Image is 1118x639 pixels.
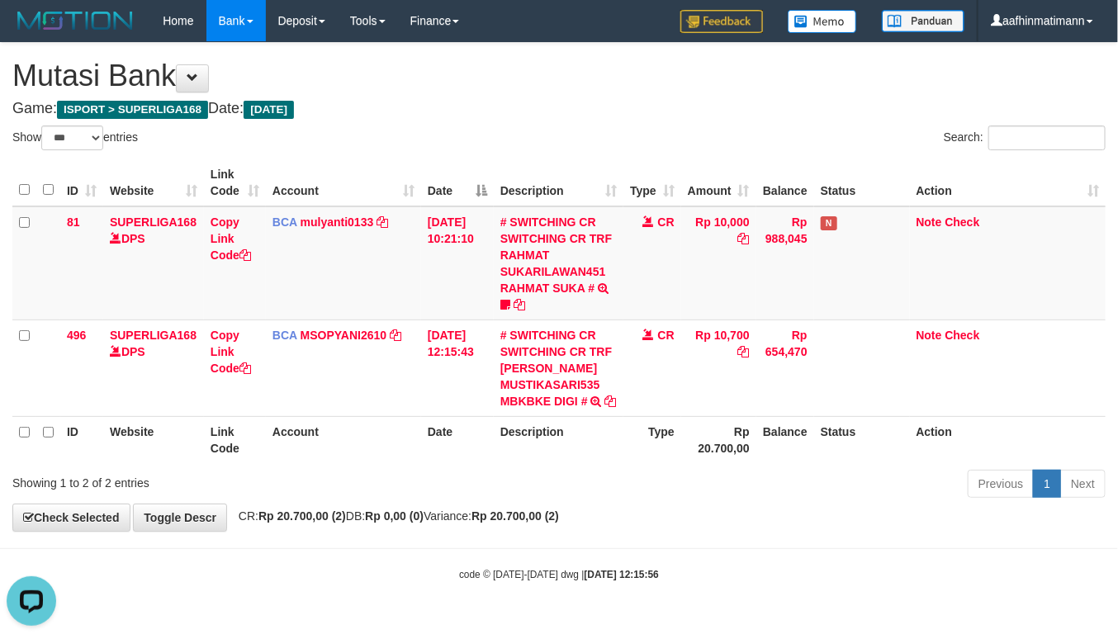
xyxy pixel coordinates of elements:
[471,509,559,523] strong: Rp 20.700,00 (2)
[103,159,204,206] th: Website: activate to sort column ascending
[814,159,910,206] th: Status
[211,215,251,262] a: Copy Link Code
[258,509,346,523] strong: Rp 20.700,00 (2)
[110,215,197,229] a: SUPERLIGA168
[756,206,814,320] td: Rp 988,045
[204,159,266,206] th: Link Code: activate to sort column ascending
[421,159,494,206] th: Date: activate to sort column descending
[494,416,623,463] th: Description
[604,395,616,408] a: Copy # SWITCHING CR SWITCHING CR TRF LINDA MUSTIKASARI535 MBKBKE DIGI # to clipboard
[500,329,612,408] a: # SWITCHING CR SWITCHING CR TRF [PERSON_NAME] MUSTIKASARI535 MBKBKE DIGI #
[12,468,453,491] div: Showing 1 to 2 of 2 entries
[57,101,208,119] span: ISPORT > SUPERLIGA168
[67,329,86,342] span: 496
[585,569,659,580] strong: [DATE] 12:15:56
[738,345,750,358] a: Copy Rp 10,700 to clipboard
[103,206,204,320] td: DPS
[968,470,1034,498] a: Previous
[945,329,980,342] a: Check
[681,206,756,320] td: Rp 10,000
[681,319,756,416] td: Rp 10,700
[910,159,1106,206] th: Action: activate to sort column ascending
[12,125,138,150] label: Show entries
[680,10,763,33] img: Feedback.jpg
[945,215,980,229] a: Check
[756,319,814,416] td: Rp 654,470
[110,329,197,342] a: SUPERLIGA168
[494,159,623,206] th: Description: activate to sort column ascending
[230,509,559,523] span: CR: DB: Variance:
[623,159,681,206] th: Type: activate to sort column ascending
[211,329,251,375] a: Copy Link Code
[204,416,266,463] th: Link Code
[12,59,1106,92] h1: Mutasi Bank
[681,416,756,463] th: Rp 20.700,00
[500,215,612,295] a: # SWITCHING CR SWITCHING CR TRF RAHMAT SUKARILAWAN451 RAHMAT SUKA #
[738,232,750,245] a: Copy Rp 10,000 to clipboard
[377,215,388,229] a: Copy mulyanti0133 to clipboard
[988,125,1106,150] input: Search:
[103,319,204,416] td: DPS
[658,215,675,229] span: CR
[756,416,814,463] th: Balance
[133,504,227,532] a: Toggle Descr
[103,416,204,463] th: Website
[266,416,421,463] th: Account
[7,7,56,56] button: Open LiveChat chat widget
[421,319,494,416] td: [DATE] 12:15:43
[681,159,756,206] th: Amount: activate to sort column ascending
[658,329,675,342] span: CR
[272,215,297,229] span: BCA
[1060,470,1106,498] a: Next
[421,206,494,320] td: [DATE] 10:21:10
[882,10,964,32] img: panduan.png
[910,416,1106,463] th: Action
[459,569,659,580] small: code © [DATE]-[DATE] dwg |
[12,101,1106,117] h4: Game: Date:
[60,159,103,206] th: ID: activate to sort column ascending
[67,215,80,229] span: 81
[41,125,103,150] select: Showentries
[788,10,857,33] img: Button%20Memo.svg
[756,159,814,206] th: Balance
[301,215,374,229] a: mulyanti0133
[1033,470,1061,498] a: 1
[272,329,297,342] span: BCA
[12,504,130,532] a: Check Selected
[917,329,942,342] a: Note
[244,101,294,119] span: [DATE]
[821,216,837,230] span: Has Note
[266,159,421,206] th: Account: activate to sort column ascending
[365,509,424,523] strong: Rp 0,00 (0)
[301,329,387,342] a: MSOPYANI2610
[60,416,103,463] th: ID
[12,8,138,33] img: MOTION_logo.png
[514,298,525,311] a: Copy # SWITCHING CR SWITCHING CR TRF RAHMAT SUKARILAWAN451 RAHMAT SUKA # to clipboard
[944,125,1106,150] label: Search:
[421,416,494,463] th: Date
[814,416,910,463] th: Status
[390,329,401,342] a: Copy MSOPYANI2610 to clipboard
[917,215,942,229] a: Note
[623,416,681,463] th: Type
